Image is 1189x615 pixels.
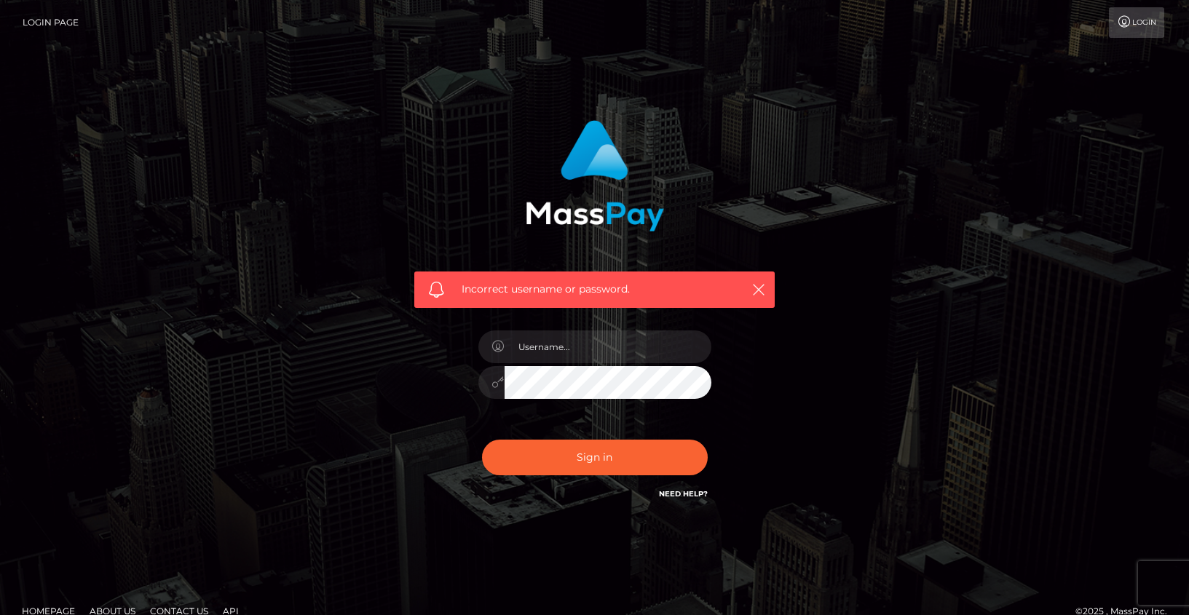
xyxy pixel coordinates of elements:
input: Username... [505,330,711,363]
button: Sign in [482,440,708,475]
a: Login [1109,7,1164,38]
span: Incorrect username or password. [462,282,727,297]
a: Need Help? [659,489,708,499]
a: Login Page [23,7,79,38]
img: MassPay Login [526,120,664,231]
